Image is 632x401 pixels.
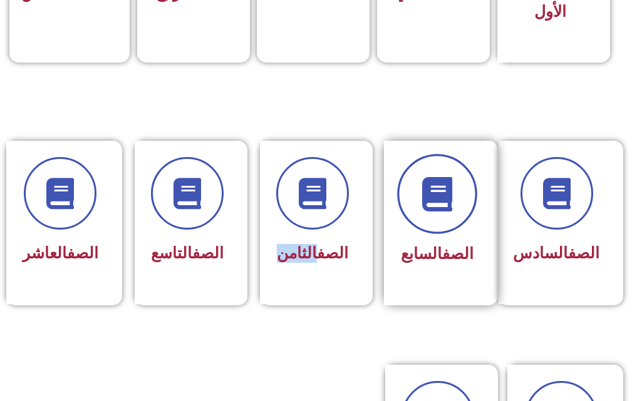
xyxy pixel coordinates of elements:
[277,244,348,262] span: الثامن
[23,244,98,262] span: العاشر
[151,244,224,262] span: التاسع
[67,244,98,262] a: الصف
[192,244,224,262] a: الصف
[401,245,474,263] span: السابع
[317,244,348,262] a: الصف
[442,245,474,263] a: الصف
[568,244,599,262] a: الصف
[513,244,599,262] span: السادس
